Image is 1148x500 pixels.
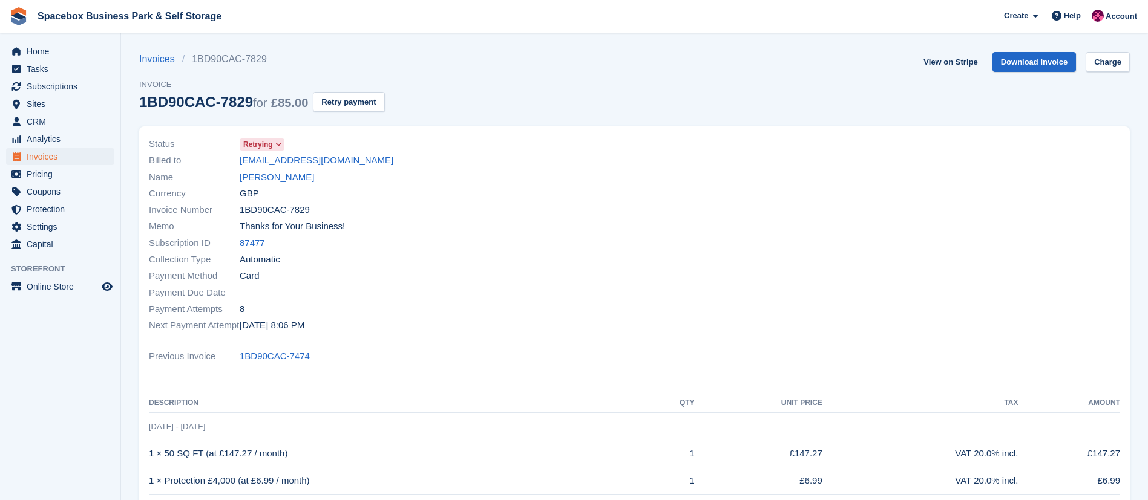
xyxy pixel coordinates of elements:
[253,96,267,109] span: for
[27,60,99,77] span: Tasks
[27,166,99,183] span: Pricing
[695,467,822,495] td: £6.99
[149,170,240,184] span: Name
[240,302,244,316] span: 8
[243,139,273,150] span: Retrying
[33,6,226,26] a: Spacebox Business Park & Self Storage
[1018,394,1120,413] th: Amount
[6,278,114,295] a: menu
[149,440,648,467] td: 1 × 50 SQ FT (at £147.27 / month)
[6,236,114,253] a: menu
[6,131,114,148] a: menu
[27,96,99,112] span: Sites
[27,113,99,130] span: CRM
[149,253,240,267] span: Collection Type
[27,278,99,295] span: Online Store
[27,43,99,60] span: Home
[695,394,822,413] th: Unit Price
[313,92,384,112] button: Retry payment
[648,467,695,495] td: 1
[648,394,695,413] th: QTY
[149,236,240,250] span: Subscription ID
[27,218,99,235] span: Settings
[240,349,310,363] a: 1BD90CAC-7474
[6,60,114,77] a: menu
[149,349,240,363] span: Previous Invoice
[992,52,1077,72] a: Download Invoice
[27,201,99,218] span: Protection
[695,440,822,467] td: £147.27
[11,263,120,275] span: Storefront
[149,302,240,316] span: Payment Attempts
[6,148,114,165] a: menu
[6,43,114,60] a: menu
[240,319,304,333] time: 2025-10-01 19:06:55 UTC
[139,52,385,67] nav: breadcrumbs
[149,137,240,151] span: Status
[149,422,205,431] span: [DATE] - [DATE]
[822,394,1018,413] th: Tax
[1018,440,1120,467] td: £147.27
[6,183,114,200] a: menu
[240,170,314,184] a: [PERSON_NAME]
[6,96,114,112] a: menu
[149,394,648,413] th: Description
[240,269,260,283] span: Card
[100,279,114,294] a: Preview store
[1086,52,1130,72] a: Charge
[822,474,1018,488] div: VAT 20.0% incl.
[6,201,114,218] a: menu
[149,286,240,300] span: Payment Due Date
[27,183,99,200] span: Coupons
[149,319,240,333] span: Next Payment Attempt
[240,154,393,167] a: [EMAIL_ADDRESS][DOMAIN_NAME]
[10,7,28,25] img: stora-icon-8386f47178a22dfd0bd8f6a31ec36ba5ce8667c1dd55bd0f319d3a0aa187defe.svg
[240,219,345,233] span: Thanks for Your Business!
[6,218,114,235] a: menu
[6,113,114,130] a: menu
[27,131,99,148] span: Analytics
[648,440,695,467] td: 1
[919,52,982,72] a: View on Stripe
[149,269,240,283] span: Payment Method
[822,447,1018,461] div: VAT 20.0% incl.
[139,52,182,67] a: Invoices
[1106,10,1137,22] span: Account
[240,187,259,201] span: GBP
[139,94,308,110] div: 1BD90CAC-7829
[6,166,114,183] a: menu
[27,78,99,95] span: Subscriptions
[240,137,284,151] a: Retrying
[149,219,240,233] span: Memo
[149,154,240,167] span: Billed to
[240,203,310,217] span: 1BD90CAC-7829
[271,96,308,109] span: £85.00
[27,236,99,253] span: Capital
[240,236,265,250] a: 87477
[149,203,240,217] span: Invoice Number
[1092,10,1104,22] img: Avishka Chauhan
[149,467,648,495] td: 1 × Protection £4,000 (at £6.99 / month)
[1018,467,1120,495] td: £6.99
[149,187,240,201] span: Currency
[27,148,99,165] span: Invoices
[240,253,280,267] span: Automatic
[1064,10,1081,22] span: Help
[6,78,114,95] a: menu
[1004,10,1028,22] span: Create
[139,79,385,91] span: Invoice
